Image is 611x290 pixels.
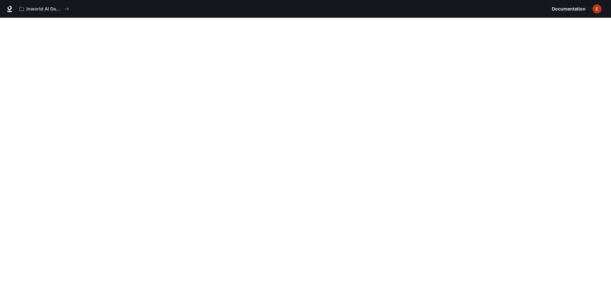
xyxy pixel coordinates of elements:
span: Documentation [552,5,586,13]
img: User avatar [593,4,601,13]
button: All workspaces [17,3,72,15]
button: User avatar [591,3,603,15]
a: Documentation [549,3,588,15]
p: Inworld AI Demos [26,6,62,12]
